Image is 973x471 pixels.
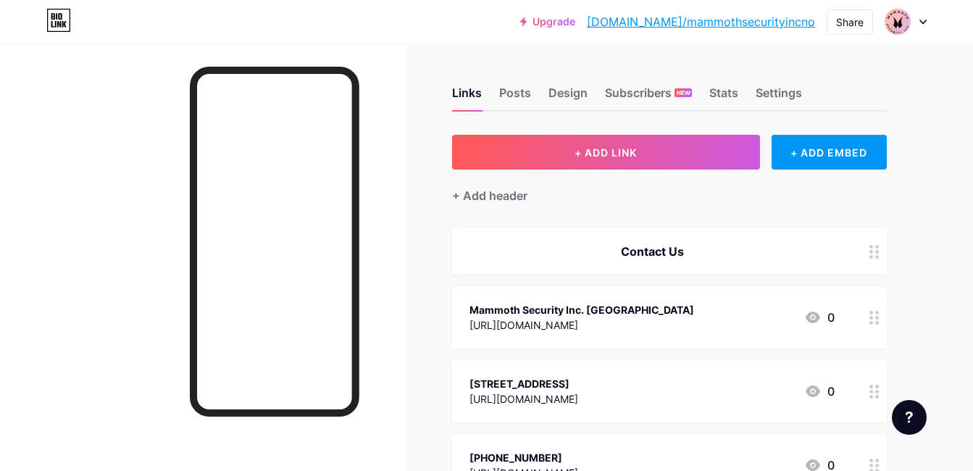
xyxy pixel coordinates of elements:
[469,450,578,465] div: [PHONE_NUMBER]
[452,135,760,170] button: + ADD LINK
[677,88,690,97] span: NEW
[548,84,588,110] div: Design
[520,16,575,28] a: Upgrade
[469,302,694,317] div: Mammoth Security Inc. [GEOGRAPHIC_DATA]
[469,243,835,260] div: Contact Us
[884,8,911,36] img: mammothsecurityincno
[499,84,531,110] div: Posts
[587,13,815,30] a: [DOMAIN_NAME]/mammothsecurityincno
[709,84,738,110] div: Stats
[469,317,694,333] div: [URL][DOMAIN_NAME]
[469,391,578,407] div: [URL][DOMAIN_NAME]
[452,84,482,110] div: Links
[575,146,637,159] span: + ADD LINK
[804,383,835,400] div: 0
[605,84,692,110] div: Subscribers
[836,14,864,30] div: Share
[469,376,578,391] div: [STREET_ADDRESS]
[756,84,802,110] div: Settings
[804,309,835,326] div: 0
[452,187,527,204] div: + Add header
[772,135,887,170] div: + ADD EMBED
